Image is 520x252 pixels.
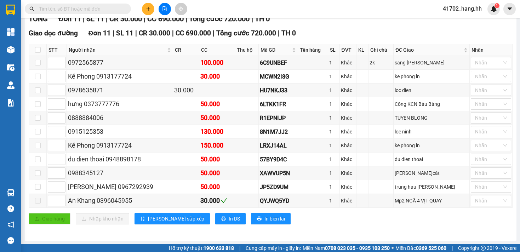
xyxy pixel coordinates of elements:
span: ⚪️ [392,247,394,250]
span: search [29,6,34,11]
span: message [7,237,14,244]
strong: 1900 633 818 [204,245,234,251]
button: file-add [159,3,171,15]
img: logo-vxr [6,5,15,15]
div: 1 [329,73,338,80]
div: Khác [341,128,355,136]
div: 30.000 [200,71,233,81]
div: Khác [341,73,355,80]
span: Cung cấp máy in - giấy in: [246,244,301,252]
div: 1 [329,100,338,108]
td: MCWN2I8G [259,70,298,84]
span: aim [178,6,183,11]
span: CR 30.000 [139,29,170,37]
span: In DS [229,215,240,223]
div: 2k [370,59,392,67]
span: sort-ascending [140,216,145,222]
th: CR [173,44,200,56]
button: caret-down [503,3,516,15]
div: ke phong ln [395,142,468,149]
div: 30.000 [174,85,198,95]
span: file-add [162,6,167,11]
span: | [239,244,240,252]
td: R1EPNIJP [259,111,298,125]
span: printer [221,216,226,222]
div: Khác [341,155,355,163]
div: Khác [341,197,355,205]
span: | [185,15,187,23]
th: SL [328,44,340,56]
span: ĐC Giao [395,46,462,54]
div: Khác [341,59,355,67]
div: An Khang 0396045955 [68,196,172,206]
span: Miền Nam [303,244,390,252]
span: Miền Bắc [395,244,446,252]
div: 50.000 [200,99,233,109]
span: Đơn 11 [88,29,111,37]
button: printerIn biên lai [251,213,291,224]
span: Tổng cước 720.000 [216,29,276,37]
div: Nhãn [472,46,510,54]
div: 57BY9D4C [260,155,297,164]
div: Kế Phong 0913177724 [68,141,172,150]
div: HU7NKJ33 [260,86,297,95]
div: 1 [329,183,338,191]
span: TỔNG [29,15,48,23]
div: sang [PERSON_NAME] [395,59,468,67]
div: XAWVUP5N [260,169,297,178]
span: 1 [496,3,498,8]
div: 50.000 [200,182,233,192]
td: QYJWQ5YD [259,194,298,208]
th: KL [356,44,368,56]
span: Đơn 11 [58,15,81,23]
div: 50.000 [200,113,233,123]
td: 8N1M7JJ2 [259,125,298,139]
span: | [251,15,253,23]
span: check [221,197,227,204]
strong: 0708 023 035 - 0935 103 250 [325,245,390,251]
td: 57BY9D4C [259,153,298,166]
span: copyright [481,246,486,251]
div: MCWN2I8G [260,72,297,81]
div: 50.000 [200,168,233,178]
div: 30.000 [200,196,233,206]
span: SL 11 [116,29,133,37]
th: CC [199,44,235,56]
button: aim [175,3,187,15]
div: 100.000 [200,58,233,68]
div: ke phong ln [395,73,468,80]
div: 1 [329,155,338,163]
div: Cổng KCN Bàu Bàng [395,100,468,108]
div: 0988345127 [68,168,172,178]
div: Khác [341,86,355,94]
div: 150.000 [200,141,233,150]
span: [PERSON_NAME] sắp xếp [148,215,204,223]
div: JP5ZD9UM [260,183,297,191]
div: loc ninh [395,128,468,136]
span: SL 11 [86,15,104,23]
span: printer [257,216,262,222]
span: Mã GD [261,46,291,54]
div: Khác [341,142,355,149]
img: solution-icon [7,99,15,107]
span: | [172,29,174,37]
span: Tổng cước 720.000 [189,15,250,23]
td: HU7NKJ33 [259,84,298,97]
th: Tên hàng [298,44,328,56]
div: Khác [341,114,355,122]
span: 41702_hang.hh [437,4,487,13]
strong: 0369 525 060 [416,245,446,251]
span: Giao dọc đường [29,29,78,37]
div: 1 [329,197,338,205]
span: CR 30.000 [109,15,142,23]
img: warehouse-icon [7,46,15,53]
td: XAWVUP5N [259,166,298,180]
div: 1 [329,128,338,136]
div: Khác [341,100,355,108]
div: 130.000 [200,127,233,137]
span: TH 0 [281,29,296,37]
th: Thu hộ [235,44,259,56]
div: TUYEN BLONG [395,114,468,122]
div: trung hau [PERSON_NAME] [395,183,468,191]
td: JP5ZD9UM [259,180,298,194]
